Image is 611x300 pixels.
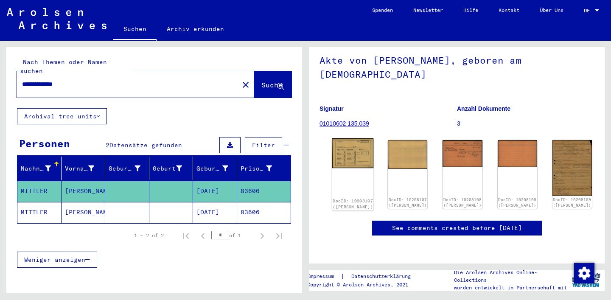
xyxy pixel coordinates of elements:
div: Geburt‏ [153,162,193,175]
button: Next page [254,227,271,244]
img: 002.jpg [388,140,427,168]
a: DocID: 10208107 ([PERSON_NAME]) [333,198,373,209]
mat-header-cell: Geburtsdatum [193,157,237,180]
a: Datenschutzerklärung [345,272,421,281]
div: Prisoner # [241,162,283,175]
a: DocID: 10208109 ([PERSON_NAME]) [553,197,591,208]
div: Nachname [21,164,51,173]
a: DocID: 10208107 ([PERSON_NAME]) [389,197,427,208]
span: Filter [252,141,275,149]
a: DocID: 10208108 ([PERSON_NAME]) [498,197,536,208]
div: Geburtsname [109,162,151,175]
mat-cell: MITTLER [17,181,62,202]
button: Suche [254,71,291,98]
mat-cell: 83606 [237,181,291,202]
div: Nachname [21,162,62,175]
span: Datensätze gefunden [109,141,182,149]
div: 1 – 2 of 2 [134,232,164,239]
button: Clear [237,76,254,93]
button: Filter [245,137,282,153]
span: Weniger anzeigen [24,256,85,264]
img: 001.jpg [332,138,374,168]
b: Signatur [320,105,344,112]
a: DocID: 10208108 ([PERSON_NAME]) [443,197,482,208]
p: Copyright © Arolsen Archives, 2021 [307,281,421,289]
div: Prisoner # [241,164,272,173]
div: | [307,272,421,281]
img: Zustimmung ändern [574,263,594,283]
mat-cell: [DATE] [193,202,237,223]
mat-icon: close [241,80,251,90]
img: Arolsen_neg.svg [7,8,107,29]
a: Impressum [307,272,341,281]
div: Personen [19,136,70,151]
button: Archival tree units [17,108,107,124]
span: DE [584,8,593,14]
span: Suche [261,81,283,89]
button: Previous page [194,227,211,244]
div: of 1 [211,231,254,239]
span: 2 [106,141,109,149]
img: yv_logo.png [570,269,602,291]
mat-cell: 83606 [237,202,291,223]
img: 001.jpg [552,140,592,196]
div: Geburtsdatum [196,164,228,173]
button: Last page [271,227,288,244]
mat-header-cell: Geburt‏ [149,157,193,180]
mat-cell: [DATE] [193,181,237,202]
div: Geburtsdatum [196,162,239,175]
div: Geburt‏ [153,164,182,173]
mat-cell: [PERSON_NAME] [62,202,106,223]
mat-label: Nach Themen oder Namen suchen [20,58,107,75]
mat-header-cell: Vorname [62,157,106,180]
img: 001.jpg [443,140,482,167]
mat-header-cell: Geburtsname [105,157,149,180]
mat-cell: [PERSON_NAME] [62,181,106,202]
a: See comments created before [DATE] [392,224,522,233]
p: Die Arolsen Archives Online-Collections [454,269,568,284]
p: wurden entwickelt in Partnerschaft mit [454,284,568,292]
a: 01010602 135.039 [320,120,369,127]
img: 002.jpg [498,140,537,167]
mat-cell: MITTLER [17,202,62,223]
a: Archiv erkunden [157,19,234,39]
b: Anzahl Dokumente [457,105,510,112]
h1: Akte von [PERSON_NAME], geboren am [DEMOGRAPHIC_DATA] [320,41,594,92]
p: 3 [457,119,594,128]
div: Geburtsname [109,164,140,173]
mat-header-cell: Prisoner # [237,157,291,180]
a: Suchen [113,19,157,41]
button: Weniger anzeigen [17,252,97,268]
mat-header-cell: Nachname [17,157,62,180]
button: First page [177,227,194,244]
div: Vorname [65,162,105,175]
div: Vorname [65,164,95,173]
